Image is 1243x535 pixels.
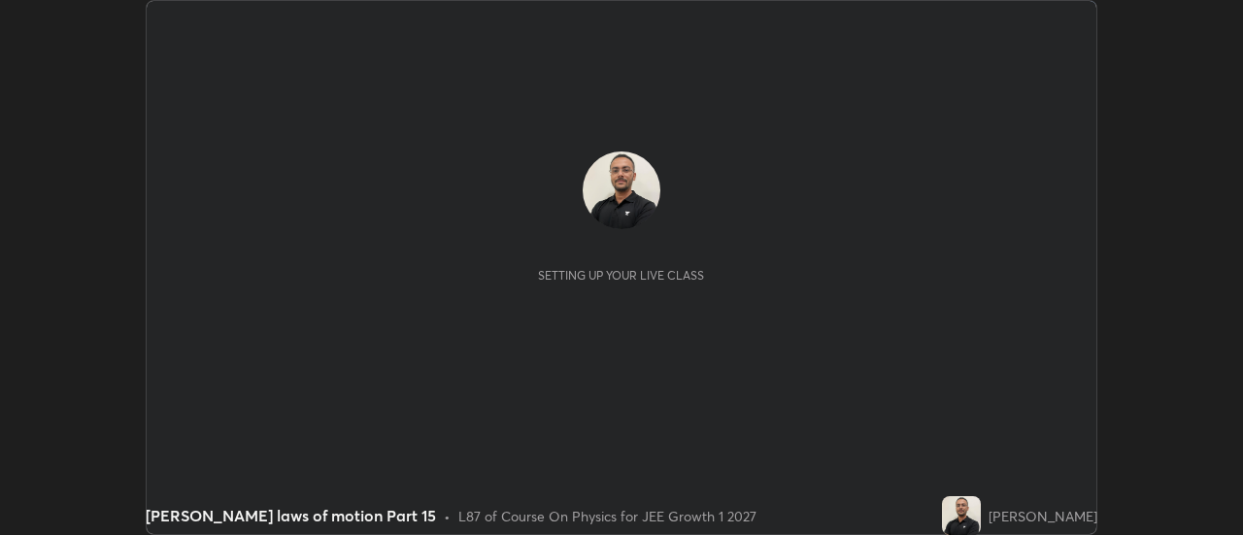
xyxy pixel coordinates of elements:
[146,504,436,527] div: [PERSON_NAME] laws of motion Part 15
[942,496,981,535] img: 8c1fde6419384cb7889f551dfce9ab8f.jpg
[444,506,451,526] div: •
[583,151,660,229] img: 8c1fde6419384cb7889f551dfce9ab8f.jpg
[989,506,1097,526] div: [PERSON_NAME]
[538,268,704,283] div: Setting up your live class
[458,506,756,526] div: L87 of Course On Physics for JEE Growth 1 2027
